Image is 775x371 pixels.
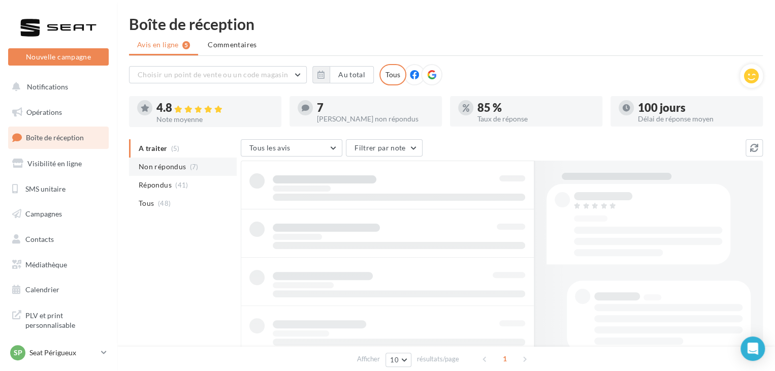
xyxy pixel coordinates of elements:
[6,76,107,98] button: Notifications
[6,254,111,275] a: Médiathèque
[6,178,111,200] a: SMS unitaire
[6,338,111,368] a: Campagnes DataOnDemand
[497,351,513,367] span: 1
[208,40,256,49] span: Commentaires
[249,143,290,152] span: Tous les avis
[27,159,82,168] span: Visibilité en ligne
[6,229,111,250] a: Contacts
[477,102,594,113] div: 85 %
[6,127,111,148] a: Boîte de réception
[385,353,411,367] button: 10
[138,70,288,79] span: Choisir un point de vente ou un code magasin
[6,153,111,174] a: Visibilité en ligne
[740,336,765,361] div: Open Intercom Messenger
[312,66,374,83] button: Au total
[8,48,109,66] button: Nouvelle campagne
[346,139,423,157] button: Filtrer par note
[638,102,755,113] div: 100 jours
[25,308,105,330] span: PLV et print personnalisable
[241,139,342,157] button: Tous les avis
[190,163,199,171] span: (7)
[330,66,374,83] button: Au total
[27,82,68,91] span: Notifications
[390,356,399,364] span: 10
[6,279,111,300] a: Calendrier
[25,209,62,218] span: Campagnes
[25,285,59,294] span: Calendrier
[139,162,186,172] span: Non répondus
[175,181,188,189] span: (41)
[129,66,307,83] button: Choisir un point de vente ou un code magasin
[139,198,154,208] span: Tous
[14,348,22,358] span: SP
[25,235,54,243] span: Contacts
[6,203,111,225] a: Campagnes
[26,133,84,142] span: Boîte de réception
[29,348,97,358] p: Seat Périgueux
[26,108,62,116] span: Opérations
[317,102,434,113] div: 7
[417,354,459,364] span: résultats/page
[638,115,755,122] div: Délai de réponse moyen
[139,180,172,190] span: Répondus
[25,260,67,269] span: Médiathèque
[129,16,763,32] div: Boîte de réception
[477,115,594,122] div: Taux de réponse
[6,102,111,123] a: Opérations
[357,354,380,364] span: Afficher
[317,115,434,122] div: [PERSON_NAME] non répondus
[156,102,273,114] div: 4.8
[6,304,111,334] a: PLV et print personnalisable
[25,184,66,193] span: SMS unitaire
[158,199,171,207] span: (48)
[379,64,406,85] div: Tous
[25,343,105,364] span: Campagnes DataOnDemand
[156,116,273,123] div: Note moyenne
[8,343,109,362] a: SP Seat Périgueux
